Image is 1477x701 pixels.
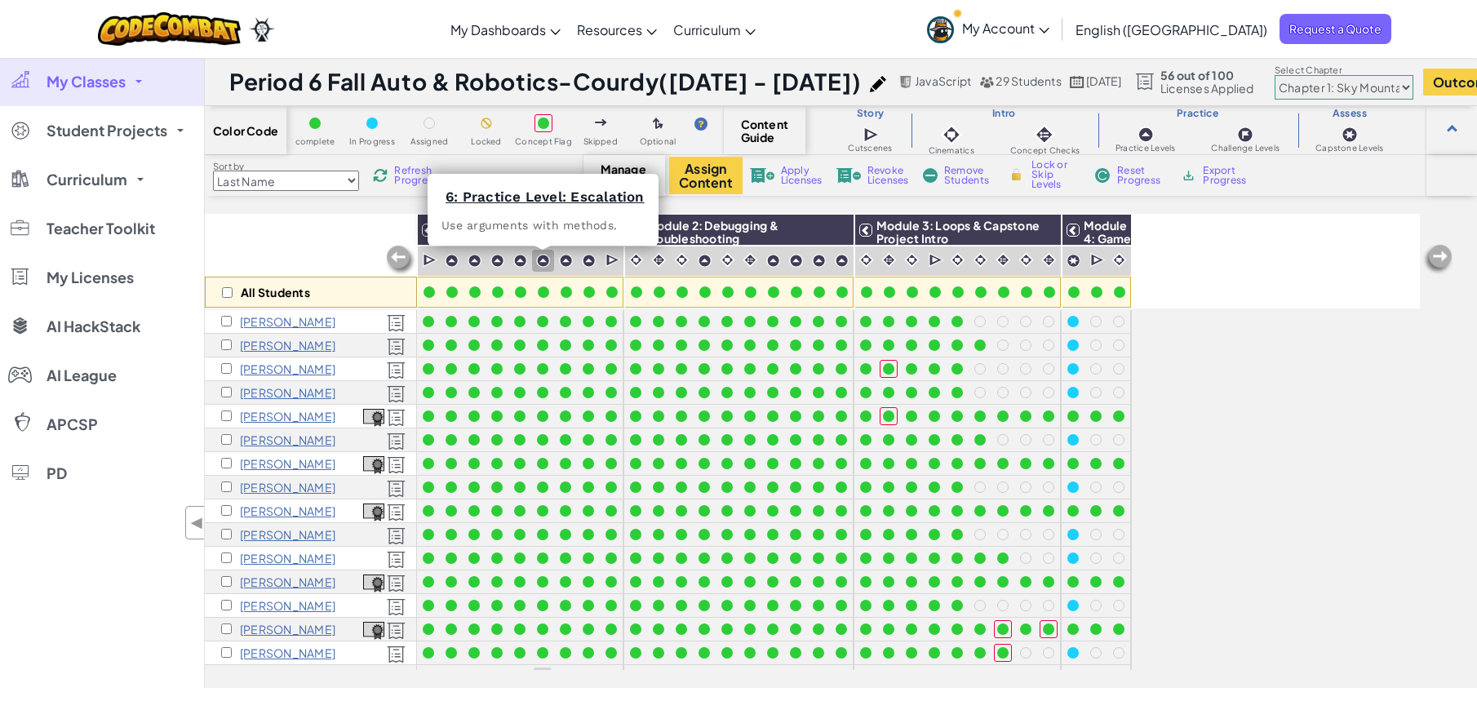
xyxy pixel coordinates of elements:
span: JavaScript [915,73,971,88]
img: Licensed [387,456,406,474]
img: IconLock.svg [1008,167,1025,182]
img: IconCinematic.svg [628,252,644,268]
span: 29 Students [996,73,1062,88]
span: Capstone Levels [1315,144,1383,153]
img: IconPracticeLevel.svg [536,254,550,268]
img: certificate-icon.png [363,504,384,521]
img: IconPracticeLevel.svg [582,254,596,268]
a: View Course Completion Certificate [363,406,384,425]
a: View Course Completion Certificate [363,619,384,638]
span: Module 2: Debugging & Troubleshooting [646,218,778,246]
img: Ozaria [249,17,275,42]
p: Use arguments with methods. [441,218,645,233]
img: IconInteractive.svg [651,252,667,268]
img: IconOptionalLevel.svg [653,118,663,131]
span: Manage Class [601,162,649,189]
span: Cinematics [929,146,974,155]
h3: Assess [1297,107,1401,120]
img: IconInteractive.svg [743,252,758,268]
img: IconCinematic.svg [858,252,874,268]
span: Concept Flag [515,137,572,146]
span: Apply Licenses [781,166,823,185]
img: Licensed [387,527,406,545]
img: IconPracticeLevel.svg [559,254,573,268]
img: IconCutscene.svg [929,252,944,268]
img: IconCapstoneLevel.svg [1067,254,1080,268]
p: Gabriel Francisco [240,552,335,565]
a: View Course Completion Certificate [363,572,384,591]
img: iconPencil.svg [870,76,886,92]
img: IconCinematic.svg [950,252,965,268]
img: IconPracticeLevel.svg [1138,126,1154,143]
span: Concept Checks [1010,146,1080,155]
img: Licensed [387,598,406,616]
p: Joshua Fernandez [240,528,335,541]
img: IconCutscene.svg [423,252,438,268]
img: Arrow_Left_Inactive.png [1422,243,1454,276]
img: IconCutscene.svg [605,252,621,268]
span: Challenge Levels [1211,144,1280,153]
span: Skipped [583,137,618,146]
img: IconCutscene.svg [863,126,880,144]
p: Dakota Black [240,386,335,399]
img: Arrow_Left_Inactive.png [384,244,417,277]
img: IconRemoveStudents.svg [923,168,938,183]
a: View Course Completion Certificate [363,501,384,520]
span: Student Projects [47,123,167,138]
span: English ([GEOGRAPHIC_DATA]) [1076,21,1267,38]
img: Licensed [387,622,406,640]
p: Colten Hightower Mendieta [240,670,335,683]
p: Matthew Cho [240,457,335,470]
img: IconPracticeLevel.svg [812,254,826,268]
img: IconCinematic.svg [904,252,920,268]
button: Assign Content [669,157,743,194]
img: Licensed [387,385,406,403]
img: IconInteractive.svg [1041,252,1057,268]
span: Cutscenes [848,144,892,153]
img: IconCapstoneLevel.svg [1342,126,1358,143]
a: CodeCombat logo [98,12,241,46]
img: Licensed [387,480,406,498]
span: Optional [640,137,676,146]
img: certificate-icon.png [363,575,384,592]
img: IconPracticeLevel.svg [445,254,459,268]
img: IconPracticeLevel.svg [513,254,527,268]
img: IconSkippedLevel.svg [595,119,607,126]
span: Revoke Licenses [867,166,909,185]
img: IconCinematic.svg [1111,252,1127,268]
img: IconPracticeLevel.svg [490,254,504,268]
p: Geosue Garcia [240,575,335,588]
img: IconReload.svg [373,168,388,183]
img: Licensed [387,646,406,663]
img: IconLicenseRevoke.svg [836,168,861,183]
img: javascript.png [898,76,913,88]
p: Daimon Harris [240,646,335,659]
img: IconCinematic.svg [720,252,735,268]
span: Lock or Skip Levels [1031,160,1080,189]
span: Teacher Toolkit [47,221,155,236]
span: My Licenses [47,270,134,285]
img: Licensed [387,362,406,379]
img: Licensed [387,314,406,332]
span: Practice Levels [1116,144,1175,153]
img: certificate-icon.png [363,622,384,640]
img: Licensed [387,433,406,450]
p: Emma Gooding [240,623,335,636]
a: Request a Quote [1280,14,1391,44]
span: Module 3: Loops & Capstone Project Intro [876,218,1040,246]
span: Export Progress [1203,166,1253,185]
a: View Course Completion Certificate [363,454,384,473]
p: Jamil Barnett [240,362,335,375]
img: Licensed [387,669,406,687]
p: Leila Amezcua [240,315,335,328]
img: Licensed [387,504,406,521]
img: IconInteractive.svg [996,252,1011,268]
p: Greyson Gaspar [240,599,335,612]
a: My Dashboards [442,7,569,51]
span: Refresh Progress [394,166,445,185]
p: Darshan Chudal [240,481,335,494]
img: certificate-icon.png [363,409,384,427]
img: IconReset.svg [1094,168,1111,183]
a: 6: Practice Level: Escalation [446,189,645,205]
